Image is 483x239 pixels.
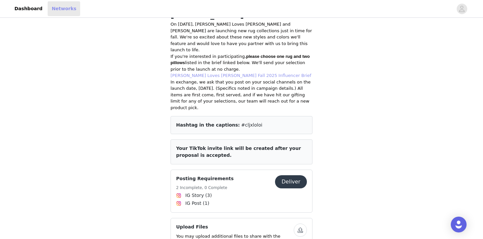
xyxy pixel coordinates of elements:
[171,53,312,73] p: If you're interested in participating, listed in the brief linked below. We'll send your selectio...
[176,201,181,206] img: Instagram Icon
[176,193,181,198] img: Instagram Icon
[171,21,312,53] p: On [DATE], [PERSON_NAME] Loves [PERSON_NAME] and [PERSON_NAME] are launching new rug collections ...
[171,73,311,78] a: [PERSON_NAME] Loves [PERSON_NAME] Fall 2025 Influencer Brief
[176,224,294,230] h4: Upload Files
[171,79,312,111] p: In exchange, we ask that you post on your social channels on the launch date, [DATE]. (Specifics ...
[176,175,234,182] h4: Posting Requirements
[185,192,212,199] span: IG Story (3)
[176,185,234,191] h5: 2 Incomplete, 0 Complete
[241,122,262,128] span: #cljxloloi
[275,175,307,188] button: Deliver
[171,170,312,213] div: Posting Requirements
[48,1,80,16] a: Networks
[451,217,467,232] div: Open Intercom Messenger
[176,122,240,128] span: Hashtag in the captions:
[171,54,310,65] span: please choose one rug and two pillows
[11,1,46,16] a: Dashboard
[459,4,465,14] div: avatar
[185,200,209,207] span: IG Post (1)
[176,146,301,158] span: Your TikTok invite link will be created after your proposal is accepted.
